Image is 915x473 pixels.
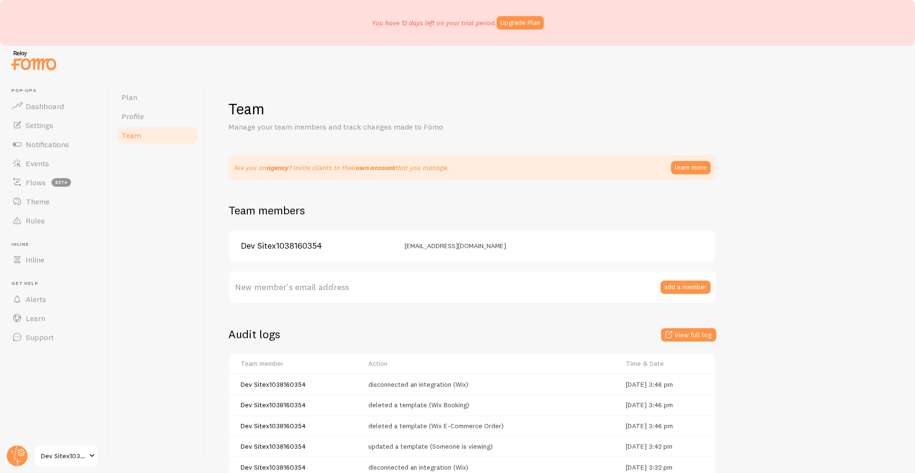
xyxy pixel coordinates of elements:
[26,255,44,264] span: Inline
[26,294,46,304] span: Alerts
[241,242,393,250] div: Dev Sitex1038160354
[6,116,104,135] a: Settings
[122,92,137,102] span: Plan
[6,135,104,154] a: Notifications
[661,281,711,294] button: add a member
[363,415,620,436] td: deleted a template (Wix E-Commerce Order)
[6,290,104,309] a: Alerts
[356,163,447,172] em: that you manage
[116,88,199,107] a: Plan
[405,242,506,250] span: [EMAIL_ADDRESS][DOMAIN_NAME]
[228,99,892,119] h1: Team
[356,163,396,172] strong: own account
[620,415,715,436] td: Mon, Aug 11th 2025, 3:46:36 pm
[116,126,199,145] a: Team
[26,101,64,111] span: Dashboard
[620,374,715,395] td: Mon, Aug 11th 2025, 3:46:36 pm
[228,121,457,132] p: Manage your team members and track changes made to Fomo
[122,111,144,121] span: Profile
[229,394,363,415] td: Dev Sitex1038160354
[671,161,711,174] a: learn more
[363,354,620,374] th: Action
[229,436,363,457] td: Dev Sitex1038160354
[229,374,363,395] td: Dev Sitex1038160354
[26,159,49,168] span: Events
[266,163,289,172] strong: agency
[34,444,99,467] a: Dev Sitex1038160354
[26,216,45,225] span: Rules
[234,163,449,172] div: Are you an ? Invite clients to their .
[372,18,497,28] p: You have 12 days left on your trial period.
[6,97,104,116] a: Dashboard
[6,250,104,269] a: Inline
[497,16,544,30] a: Upgrade Plan
[116,107,199,126] a: Profile
[6,173,104,192] a: Flows beta
[10,48,58,72] img: fomo-relay-logo-orange.svg
[11,88,104,94] span: Pop-ups
[620,394,715,415] td: Mon, Aug 11th 2025, 3:46:36 pm
[363,436,620,457] td: updated a template (Someone is viewing)
[228,327,280,342] h2: Audit logs
[26,178,46,187] span: Flows
[661,328,716,342] button: View full log
[620,354,715,374] th: Time & Date
[11,281,104,287] span: Get Help
[363,374,620,395] td: disconnected an integration (Wix)
[122,131,141,140] span: Team
[26,332,54,342] span: Support
[41,450,86,462] span: Dev Sitex1038160354
[228,271,716,304] label: New member's email address
[228,203,716,218] h2: Team members
[26,121,53,130] span: Settings
[6,211,104,230] a: Rules
[51,178,71,187] span: beta
[11,242,104,248] span: Inline
[6,154,104,173] a: Events
[620,436,715,457] td: Mon, Aug 11th 2025, 3:42:37 pm
[26,313,45,323] span: Learn
[6,192,104,211] a: Theme
[6,309,104,328] a: Learn
[6,328,104,347] a: Support
[229,354,363,374] th: Team member
[26,197,50,206] span: Theme
[363,394,620,415] td: deleted a template (Wix Booking)
[229,415,363,436] td: Dev Sitex1038160354
[26,140,69,149] span: Notifications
